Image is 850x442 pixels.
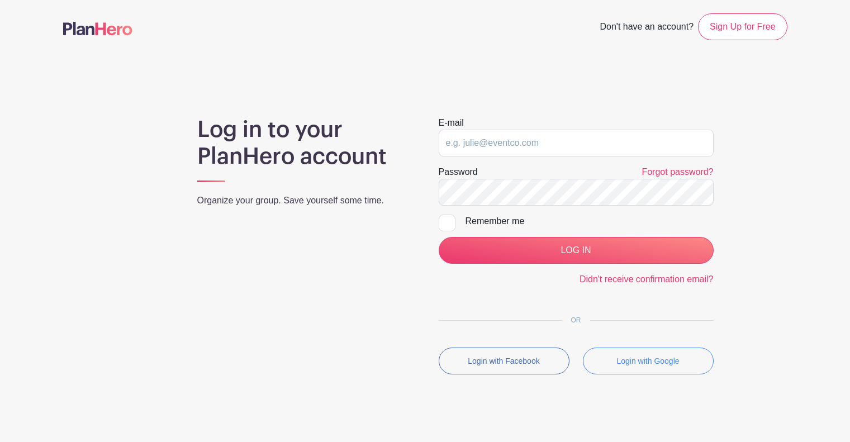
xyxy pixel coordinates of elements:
a: Sign Up for Free [698,13,787,40]
input: e.g. julie@eventco.com [439,130,714,156]
a: Forgot password? [642,167,713,177]
span: Don't have an account? [600,16,694,40]
small: Login with Facebook [468,357,539,365]
input: LOG IN [439,237,714,264]
label: Password [439,165,478,179]
div: Remember me [466,215,714,228]
label: E-mail [439,116,464,130]
a: Didn't receive confirmation email? [580,274,714,284]
img: logo-507f7623f17ff9eddc593b1ce0a138ce2505c220e1c5a4e2b4648c50719b7d32.svg [63,22,132,35]
p: Organize your group. Save yourself some time. [197,194,412,207]
h1: Log in to your PlanHero account [197,116,412,170]
button: Login with Facebook [439,348,569,374]
button: Login with Google [583,348,714,374]
span: OR [562,316,590,324]
small: Login with Google [616,357,679,365]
